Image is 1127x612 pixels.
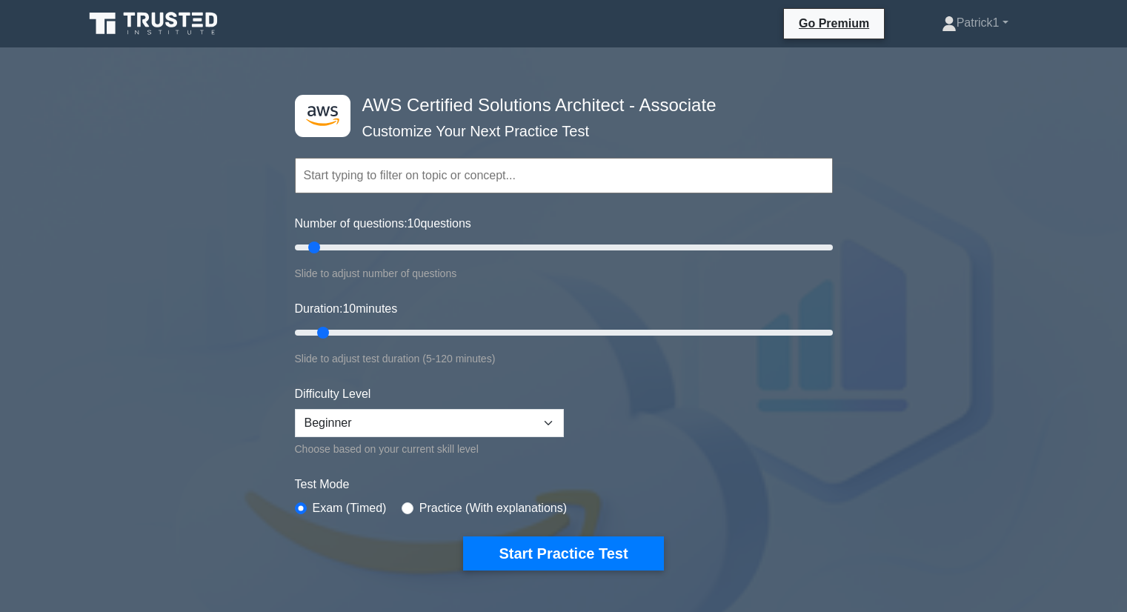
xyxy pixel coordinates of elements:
h4: AWS Certified Solutions Architect - Associate [356,95,760,116]
label: Exam (Timed) [313,499,387,517]
span: 10 [408,217,421,230]
div: Slide to adjust number of questions [295,265,833,282]
input: Start typing to filter on topic or concept... [295,158,833,193]
label: Duration: minutes [295,300,398,318]
div: Slide to adjust test duration (5-120 minutes) [295,350,833,367]
a: Patrick1 [906,8,1044,38]
label: Test Mode [295,476,833,493]
label: Difficulty Level [295,385,371,403]
label: Number of questions: questions [295,215,471,233]
button: Start Practice Test [463,536,663,571]
div: Choose based on your current skill level [295,440,564,458]
a: Go Premium [790,14,878,33]
label: Practice (With explanations) [419,499,567,517]
span: 10 [342,302,356,315]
